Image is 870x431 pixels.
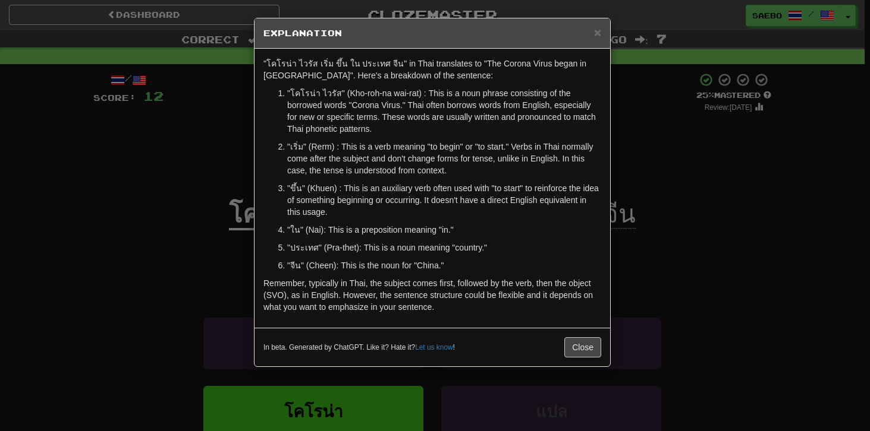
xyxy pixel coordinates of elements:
[287,141,601,176] p: "เริ่ม" (Rerm) : This is a verb meaning "to begin" or "to start." Verbs in Thai normally come aft...
[287,259,601,271] p: "จีน" (Cheen): This is the noun for "China."
[415,343,453,351] a: Let us know
[594,26,601,39] span: ×
[287,242,601,253] p: "ประเทศ" (Pra-thet): This is a noun meaning "country."
[287,182,601,218] p: "ขึ้น" (Khuen) : This is an auxiliary verb often used with "to start" to reinforce the idea of so...
[263,27,601,39] h5: Explanation
[594,26,601,39] button: Close
[263,343,455,353] small: In beta. Generated by ChatGPT. Like it? Hate it? !
[263,58,601,81] p: "โคโรน่า ไวรัส เริ่ม ขึ้น ใน ประเทศ จีน" in Thai translates to "The Corona Virus began in [GEOGRA...
[263,277,601,313] p: Remember, typically in Thai, the subject comes first, followed by the verb, then the object (SVO)...
[287,224,601,236] p: "ใน" (Nai): This is a preposition meaning "in."
[564,337,601,357] button: Close
[287,87,601,135] p: "โคโรน่า ไวรัส" (Kho-roh-na wai-rat) : This is a noun phrase consisting of the borrowed words "Co...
